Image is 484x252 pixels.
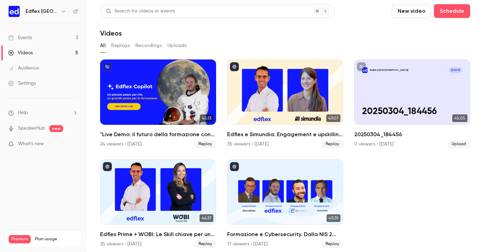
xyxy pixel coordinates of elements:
div: Videos [8,49,33,56]
a: 46:37Edflex Prime + WOBI: Le Skill chiave per una leadership a prova di futuro35 viewers • [DATE]... [100,159,216,248]
p: Edflex [GEOGRAPHIC_DATA] [370,68,408,72]
button: All [100,40,106,51]
button: published [230,162,239,171]
div: Search for videos or events [106,8,175,15]
div: 24 viewers • [DATE] [100,141,142,148]
span: Replay [321,240,343,248]
div: Audience [8,65,39,72]
img: Edflex Italy [9,6,20,17]
button: published [103,162,112,171]
h2: Edflex Prime + WOBI: Le Skill chiave per una leadership a prova di futuro [100,230,216,239]
div: 35 viewers • [DATE] [100,241,142,248]
button: unpublished [103,62,112,71]
div: 35 viewers • [DATE] [227,141,269,148]
div: 17 viewers • [DATE] [227,241,268,248]
button: unpublished [357,62,366,71]
button: New video [392,4,431,18]
button: published [230,62,239,71]
p: 20250304_184456 [362,106,463,117]
li: help-dropdown-opener [8,109,78,116]
a: 43:39Formazione e Cybersecurity. Dalla NIS 2 alla cyber-escalation: la risposta di Edflex Prime e... [227,159,343,248]
iframe: Noticeable Trigger [70,141,78,147]
h2: Edflex e Simundia: Engagement e upskilling per la talent retention [227,130,343,139]
li: 20250304_184456 [354,59,470,148]
span: What's new [18,140,44,148]
a: SpeakerHub [18,125,45,132]
span: 47:07 [326,114,340,122]
a: 47:07Edflex e Simundia: Engagement e upskilling per la talent retention35 viewers • [DATE]Replay [227,59,343,148]
span: new [49,125,63,132]
span: 45:05 [452,114,467,122]
ul: Videos [100,59,470,248]
h2: "Live Demo: il futuro della formazione con Edflex Copilot" [100,130,216,139]
li: "Live Demo: il futuro della formazione con Edflex Copilot" [100,59,216,148]
a: 20250304_184456Edflex [GEOGRAPHIC_DATA][DATE]20250304_18445645:0520250304_1844560 viewers • [DATE... [354,59,470,148]
h6: Edflex [GEOGRAPHIC_DATA] [26,8,58,15]
button: Uploads [167,40,187,51]
li: Edflex e Simundia: Engagement e upskilling per la talent retention [227,59,343,148]
span: 46:37 [200,214,213,222]
div: Events [8,34,32,41]
span: 43:39 [327,214,340,222]
button: Replays [111,40,130,51]
span: 45:13 [200,114,213,122]
a: 45:13"Live Demo: il futuro della formazione con Edflex Copilot"24 viewers • [DATE]Replay [100,59,216,148]
span: Help [18,109,28,116]
li: Formazione e Cybersecurity. Dalla NIS 2 alla cyber-escalation: la risposta di Edflex Prime e Alte... [227,159,343,248]
span: Premium [9,235,31,243]
span: Upload [447,140,470,148]
div: 0 viewers • [DATE] [354,141,394,148]
div: Settings [8,80,36,87]
button: Recordings [135,40,162,51]
h2: Formazione e Cybersecurity. Dalla NIS 2 alla cyber-escalation: la risposta di Edflex Prime e Alte... [227,230,343,239]
span: [DATE] [449,67,463,73]
section: Videos [100,4,470,248]
span: Replay [194,240,216,248]
button: Schedule [434,4,470,18]
h1: Videos [100,29,122,37]
li: Edflex Prime + WOBI: Le Skill chiave per una leadership a prova di futuro [100,159,216,248]
span: Replay [321,140,343,148]
span: Replay [194,140,216,148]
span: Plan usage [35,236,78,242]
h2: 20250304_184456 [354,130,470,139]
